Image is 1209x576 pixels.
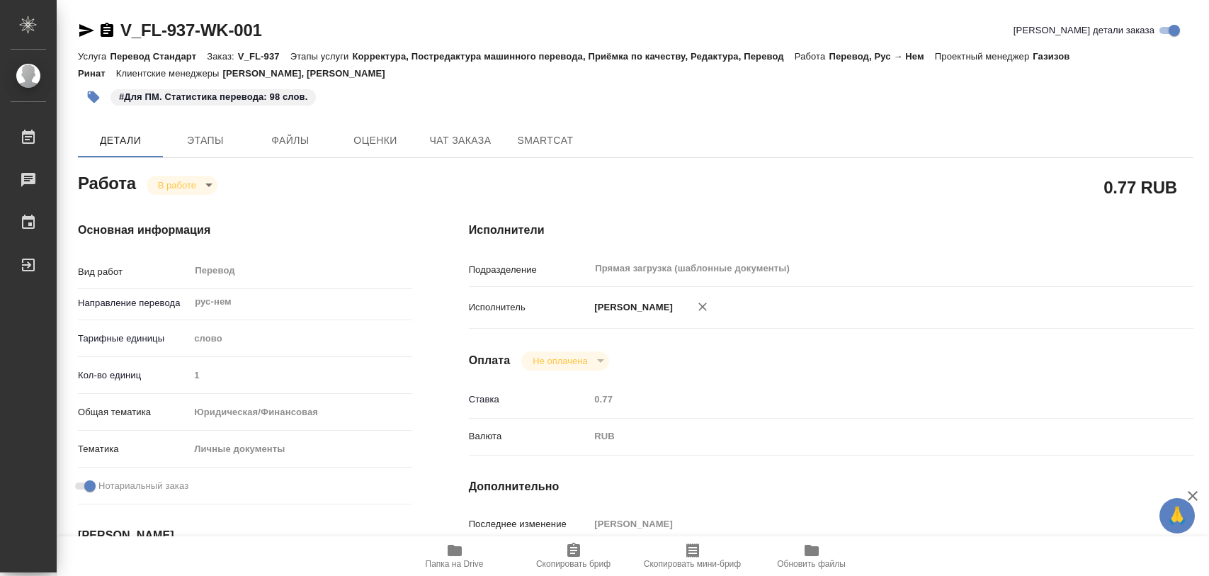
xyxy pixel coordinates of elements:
a: V_FL-937-WK-001 [120,21,262,40]
h4: Оплата [469,352,511,369]
span: [PERSON_NAME] детали заказа [1014,23,1154,38]
span: Этапы [171,132,239,149]
button: Скопировать ссылку для ЯМессенджера [78,22,95,39]
p: Перевод Стандарт [110,51,207,62]
p: Валюта [469,429,590,444]
button: Скопировать мини-бриф [633,536,752,576]
div: В работе [147,176,217,195]
div: слово [189,327,411,351]
span: SmartCat [511,132,579,149]
span: Чат заказа [426,132,494,149]
p: #Для ПМ. Статистика перевода: 98 слов. [119,90,307,104]
span: Скопировать мини-бриф [644,559,741,569]
p: Кол-во единиц [78,368,189,383]
span: Скопировать бриф [536,559,611,569]
div: RUB [589,424,1133,448]
button: Не оплачена [528,355,591,367]
h2: 0.77 RUB [1103,175,1177,199]
span: Нотариальный заказ [98,479,188,493]
button: Папка на Drive [395,536,514,576]
button: Обновить файлы [752,536,871,576]
button: В работе [154,179,200,191]
div: Юридическая/Финансовая [189,400,411,424]
span: Оценки [341,132,409,149]
p: [PERSON_NAME] [589,300,673,315]
p: Направление перевода [78,296,189,310]
p: Этапы услуги [290,51,353,62]
p: Услуга [78,51,110,62]
h4: Основная информация [78,222,412,239]
input: Пустое поле [589,389,1133,410]
p: Тематика [78,442,189,456]
p: Общая тематика [78,405,189,419]
p: Вид работ [78,265,189,279]
input: Пустое поле [589,514,1133,534]
p: Клиентские менеджеры [116,68,223,79]
p: Заказ: [207,51,237,62]
span: Папка на Drive [426,559,484,569]
p: V_FL-937 [238,51,290,62]
p: Подразделение [469,263,590,277]
span: 🙏 [1165,501,1189,531]
p: Проектный менеджер [935,51,1033,62]
div: Личные документы [189,437,411,461]
p: [PERSON_NAME], [PERSON_NAME] [223,68,396,79]
div: В работе [521,351,608,371]
button: Скопировать ссылку [98,22,115,39]
p: Корректура, Постредактура машинного перевода, Приёмка по качеству, Редактура, Перевод [352,51,794,62]
p: Тарифные единицы [78,332,189,346]
h4: Дополнительно [469,478,1193,495]
span: Файлы [256,132,324,149]
p: Ставка [469,393,590,407]
button: Добавить тэг [78,81,109,113]
h2: Работа [78,169,136,195]
p: Исполнитель [469,300,590,315]
span: Для ПМ. Статистика перевода: 98 слов. [109,90,317,102]
p: Работа [795,51,829,62]
h4: [PERSON_NAME] [78,527,412,544]
h4: Исполнители [469,222,1193,239]
p: Перевод, Рус → Нем [829,51,934,62]
span: Детали [86,132,154,149]
span: Обновить файлы [777,559,846,569]
button: 🙏 [1159,498,1195,533]
button: Скопировать бриф [514,536,633,576]
button: Удалить исполнителя [687,291,718,322]
input: Пустое поле [189,365,411,385]
p: Последнее изменение [469,517,590,531]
